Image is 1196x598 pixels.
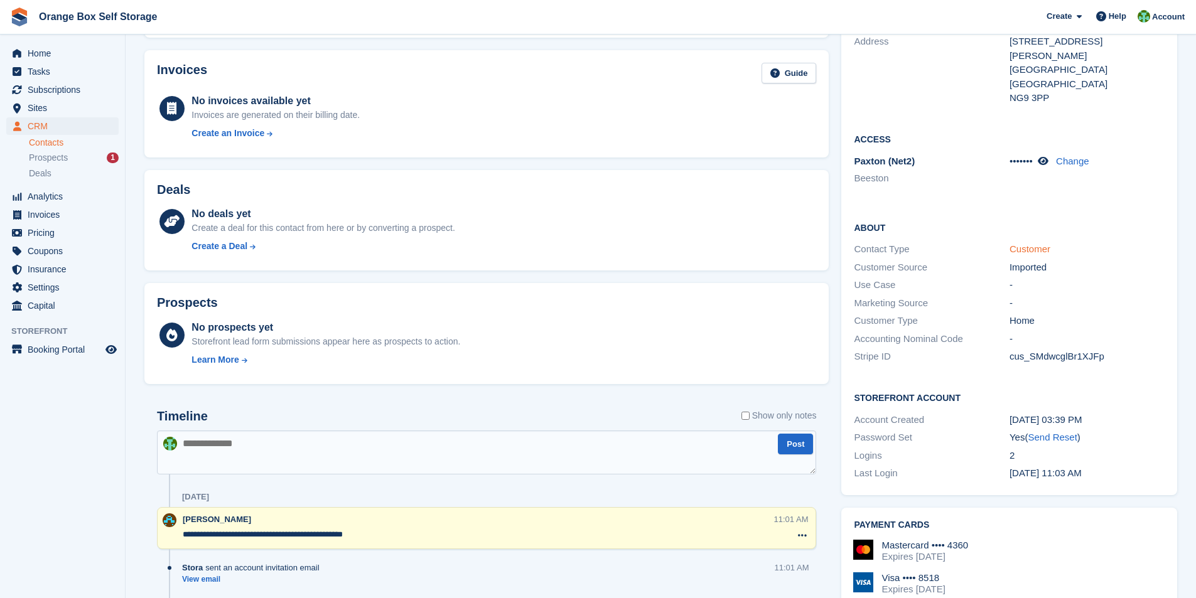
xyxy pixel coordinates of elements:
[762,63,817,83] a: Guide
[1138,10,1150,23] img: Binder Bhardwaj
[28,206,103,223] span: Invoices
[191,240,247,253] div: Create a Deal
[163,437,177,451] img: Binder Bhardwaj
[1152,11,1185,23] span: Account
[1028,432,1077,442] a: Send Reset
[854,278,1009,292] div: Use Case
[6,260,119,278] a: menu
[1010,430,1165,445] div: Yes
[28,242,103,260] span: Coupons
[157,296,218,310] h2: Prospects
[1010,35,1165,63] div: [STREET_ADDRESS][PERSON_NAME]
[157,63,207,83] h2: Invoices
[854,391,1165,403] h2: Storefront Account
[29,137,119,149] a: Contacts
[28,45,103,62] span: Home
[854,332,1009,346] div: Accounting Nominal Code
[1010,156,1033,166] span: •••••••
[163,513,176,527] img: Mike
[28,297,103,314] span: Capital
[1010,332,1165,346] div: -
[6,99,119,117] a: menu
[1047,10,1072,23] span: Create
[854,449,1009,463] div: Logins
[1010,413,1165,427] div: [DATE] 03:39 PM
[28,81,103,99] span: Subscriptions
[854,520,1165,530] h2: Payment cards
[1010,63,1165,77] div: [GEOGRAPHIC_DATA]
[1010,91,1165,105] div: NG9 3PP
[854,314,1009,328] div: Customer Type
[28,117,103,135] span: CRM
[6,45,119,62] a: menu
[28,279,103,296] span: Settings
[854,132,1165,145] h2: Access
[6,188,119,205] a: menu
[183,515,251,524] span: [PERSON_NAME]
[854,466,1009,481] div: Last Login
[6,242,119,260] a: menu
[182,574,326,585] a: View email
[29,168,51,179] span: Deals
[28,188,103,205] span: Analytics
[29,151,119,164] a: Prospects 1
[6,279,119,296] a: menu
[854,242,1009,257] div: Contact Type
[1010,77,1165,92] div: [GEOGRAPHIC_DATA]
[854,260,1009,275] div: Customer Source
[1010,296,1165,311] div: -
[191,93,360,109] div: No invoices available yet
[157,409,208,424] h2: Timeline
[6,81,119,99] a: menu
[157,183,190,197] h2: Deals
[107,152,119,163] div: 1
[1010,314,1165,328] div: Home
[881,540,968,551] div: Mastercard •••• 4360
[1010,278,1165,292] div: -
[28,260,103,278] span: Insurance
[1010,467,1082,478] time: 2025-08-22 10:03:49 UTC
[853,572,873,592] img: Visa Logo
[6,341,119,358] a: menu
[775,562,809,574] div: 11:01 AM
[854,171,1009,186] li: Beeston
[191,353,239,366] div: Learn More
[191,353,460,366] a: Learn More
[881,584,945,595] div: Expires [DATE]
[191,335,460,348] div: Storefront lead form submissions appear here as prospects to action.
[6,117,119,135] a: menu
[11,325,125,338] span: Storefront
[1010,243,1050,254] a: Customer
[29,152,68,164] span: Prospects
[28,224,103,242] span: Pricing
[191,109,360,122] div: Invoices are generated on their billing date.
[6,206,119,223] a: menu
[1010,449,1165,463] div: 2
[191,320,460,335] div: No prospects yet
[854,296,1009,311] div: Marketing Source
[182,562,203,574] span: Stora
[191,127,360,140] a: Create an Invoice
[34,6,163,27] a: Orange Box Self Storage
[854,156,915,166] span: Paxton (Net2)
[854,413,1009,427] div: Account Created
[1010,350,1165,364] div: cus_SMdwcglBr1XJFp
[1010,260,1165,275] div: Imported
[774,513,809,525] div: 11:01 AM
[881,551,968,562] div: Expires [DATE]
[6,63,119,80] a: menu
[778,434,813,454] button: Post
[1025,432,1080,442] span: ( )
[29,167,119,180] a: Deals
[741,409,750,422] input: Show only notes
[854,350,1009,364] div: Stripe ID
[28,63,103,80] span: Tasks
[6,297,119,314] a: menu
[881,572,945,584] div: Visa •••• 8518
[741,409,817,422] label: Show only notes
[1056,156,1089,166] a: Change
[28,99,103,117] span: Sites
[854,35,1009,105] div: Address
[191,127,264,140] div: Create an Invoice
[28,341,103,358] span: Booking Portal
